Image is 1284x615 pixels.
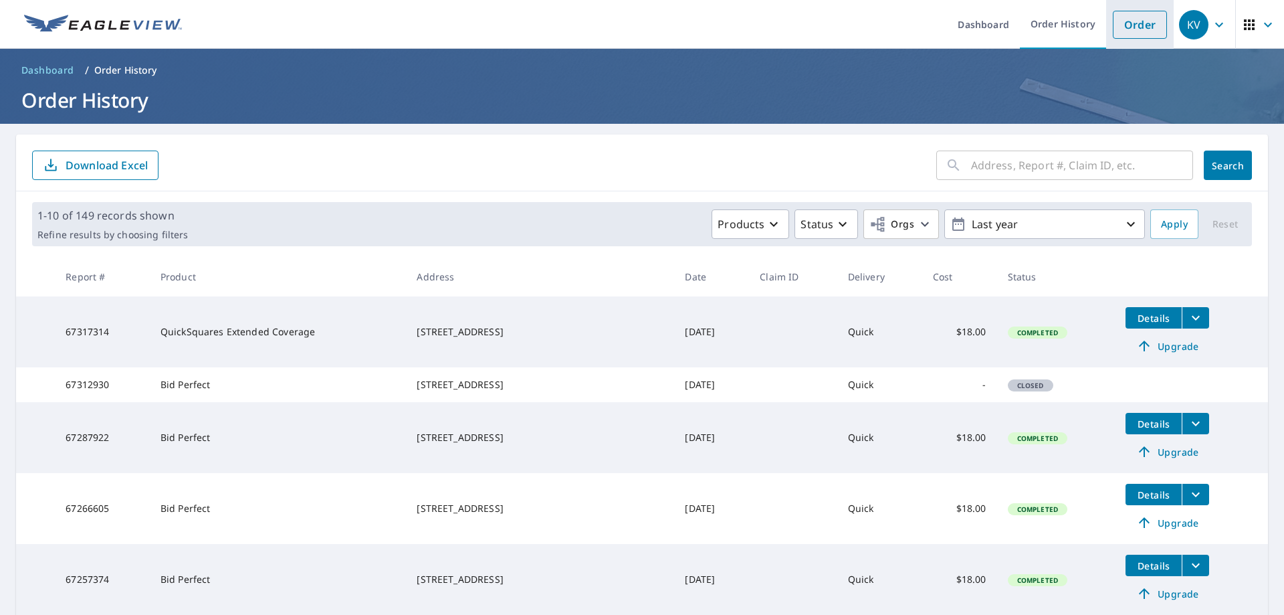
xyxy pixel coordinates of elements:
[94,64,157,77] p: Order History
[1161,216,1188,233] span: Apply
[922,367,997,402] td: -
[417,573,663,586] div: [STREET_ADDRESS]
[922,544,997,615] td: $18.00
[971,147,1193,184] input: Address, Report #, Claim ID, etc.
[21,64,74,77] span: Dashboard
[674,544,749,615] td: [DATE]
[794,209,858,239] button: Status
[869,216,914,233] span: Orgs
[66,158,148,173] p: Download Excel
[55,473,150,544] td: 67266605
[1126,512,1209,533] a: Upgrade
[1134,559,1174,572] span: Details
[406,257,674,296] th: Address
[150,544,407,615] td: Bid Perfect
[150,257,407,296] th: Product
[55,296,150,367] td: 67317314
[55,544,150,615] td: 67257374
[922,402,997,473] td: $18.00
[37,207,188,224] p: 1-10 of 149 records shown
[1009,576,1066,585] span: Completed
[1134,312,1174,325] span: Details
[55,402,150,473] td: 67287922
[1126,583,1209,604] a: Upgrade
[37,229,188,241] p: Refine results by choosing filters
[417,325,663,339] div: [STREET_ADDRESS]
[1126,335,1209,357] a: Upgrade
[1009,381,1052,390] span: Closed
[922,257,997,296] th: Cost
[16,60,80,81] a: Dashboard
[837,473,922,544] td: Quick
[837,296,922,367] td: Quick
[922,473,997,544] td: $18.00
[674,402,749,473] td: [DATE]
[1126,555,1182,576] button: detailsBtn-67257374
[1134,418,1174,430] span: Details
[1126,307,1182,329] button: detailsBtn-67317314
[966,213,1123,236] p: Last year
[674,473,749,544] td: [DATE]
[922,296,997,367] td: $18.00
[1113,11,1167,39] a: Order
[1150,209,1198,239] button: Apply
[674,367,749,402] td: [DATE]
[1134,586,1201,602] span: Upgrade
[944,209,1145,239] button: Last year
[150,402,407,473] td: Bid Perfect
[674,257,749,296] th: Date
[837,367,922,402] td: Quick
[417,502,663,515] div: [STREET_ADDRESS]
[85,62,89,78] li: /
[674,296,749,367] td: [DATE]
[1182,413,1209,434] button: filesDropdownBtn-67287922
[1134,338,1201,354] span: Upgrade
[1134,489,1174,501] span: Details
[718,216,764,232] p: Products
[1009,328,1066,337] span: Completed
[1134,515,1201,531] span: Upgrade
[837,544,922,615] td: Quick
[1126,441,1209,462] a: Upgrade
[1009,505,1066,514] span: Completed
[837,402,922,473] td: Quick
[1126,413,1182,434] button: detailsBtn-67287922
[749,257,837,296] th: Claim ID
[1204,151,1252,180] button: Search
[1134,444,1201,460] span: Upgrade
[150,473,407,544] td: Bid Perfect
[16,86,1268,114] h1: Order History
[55,257,150,296] th: Report #
[417,378,663,391] div: [STREET_ADDRESS]
[1009,434,1066,443] span: Completed
[417,431,663,444] div: [STREET_ADDRESS]
[800,216,833,232] p: Status
[1182,555,1209,576] button: filesDropdownBtn-67257374
[16,60,1268,81] nav: breadcrumb
[32,151,158,180] button: Download Excel
[150,367,407,402] td: Bid Perfect
[55,367,150,402] td: 67312930
[1182,307,1209,329] button: filesDropdownBtn-67317314
[1126,484,1182,505] button: detailsBtn-67266605
[1179,10,1208,39] div: KV
[997,257,1115,296] th: Status
[24,15,182,35] img: EV Logo
[863,209,939,239] button: Orgs
[837,257,922,296] th: Delivery
[1214,159,1241,172] span: Search
[712,209,789,239] button: Products
[1182,484,1209,505] button: filesDropdownBtn-67266605
[150,296,407,367] td: QuickSquares Extended Coverage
